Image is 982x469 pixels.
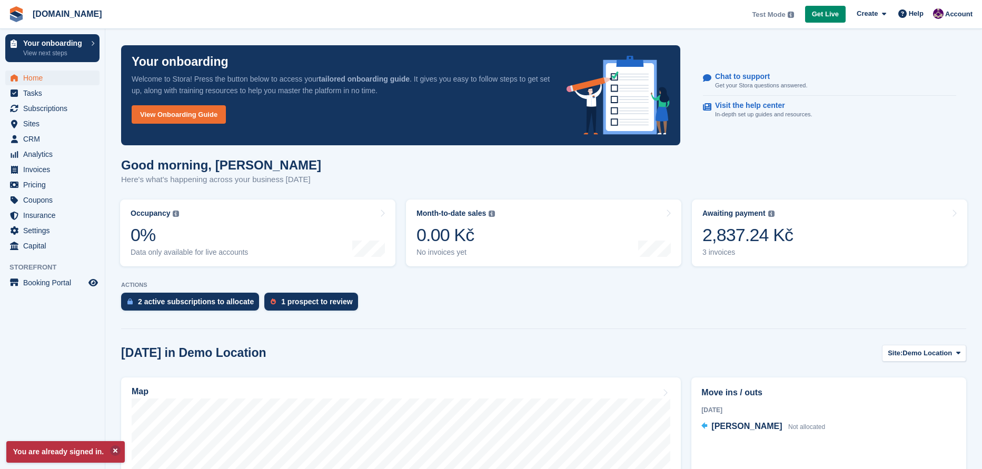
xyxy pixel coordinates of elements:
[703,67,956,96] a: Chat to support Get your Stora questions answered.
[768,211,775,217] img: icon-info-grey-7440780725fd019a000dd9b08b2336e03edf1995a4989e88bcd33f0948082b44.svg
[23,177,86,192] span: Pricing
[416,248,495,257] div: No invoices yet
[882,345,966,362] button: Site: Demo Location
[138,297,254,306] div: 2 active subscriptions to allocate
[23,208,86,223] span: Insurance
[120,199,395,266] a: Occupancy 0% Data only available for live accounts
[8,6,24,22] img: stora-icon-8386f47178a22dfd0bd8f6a31ec36ba5ce8667c1dd55bd0f319d3a0aa187defe.svg
[715,72,799,81] p: Chat to support
[715,81,807,90] p: Get your Stora questions answered.
[702,209,766,218] div: Awaiting payment
[23,101,86,116] span: Subscriptions
[5,177,100,192] a: menu
[567,56,670,135] img: onboarding-info-6c161a55d2c0e0a8cae90662b2fe09162a5109e8cc188191df67fb4f79e88e88.svg
[5,132,100,146] a: menu
[902,348,952,358] span: Demo Location
[319,75,410,83] strong: tailored onboarding guide
[121,293,264,316] a: 2 active subscriptions to allocate
[715,101,804,110] p: Visit the help center
[416,209,486,218] div: Month-to-date sales
[23,223,86,238] span: Settings
[5,223,100,238] a: menu
[23,162,86,177] span: Invoices
[909,8,924,19] span: Help
[812,9,839,19] span: Get Live
[933,8,944,19] img: Anna Žambůrková
[489,211,495,217] img: icon-info-grey-7440780725fd019a000dd9b08b2336e03edf1995a4989e88bcd33f0948082b44.svg
[945,9,973,19] span: Account
[5,193,100,207] a: menu
[121,282,966,288] p: ACTIONS
[87,276,100,289] a: Preview store
[127,298,133,305] img: active_subscription_to_allocate_icon-d502201f5373d7db506a760aba3b589e785aa758c864c3986d89f69b8ff3...
[5,147,100,162] a: menu
[271,298,276,305] img: prospect-51fa495bee0391a8d652442698ab0144808aea92771e9ea1ae160a38d050c398.svg
[23,132,86,146] span: CRM
[692,199,967,266] a: Awaiting payment 2,837.24 Kč 3 invoices
[711,422,782,431] span: [PERSON_NAME]
[131,248,248,257] div: Data only available for live accounts
[23,116,86,131] span: Sites
[5,238,100,253] a: menu
[702,224,793,246] div: 2,837.24 Kč
[888,348,902,358] span: Site:
[5,162,100,177] a: menu
[5,71,100,85] a: menu
[132,105,226,124] a: View Onboarding Guide
[23,86,86,101] span: Tasks
[264,293,363,316] a: 1 prospect to review
[788,423,825,431] span: Not allocated
[5,208,100,223] a: menu
[701,405,956,415] div: [DATE]
[857,8,878,19] span: Create
[132,387,148,396] h2: Map
[788,12,794,18] img: icon-info-grey-7440780725fd019a000dd9b08b2336e03edf1995a4989e88bcd33f0948082b44.svg
[23,275,86,290] span: Booking Portal
[121,158,321,172] h1: Good morning, [PERSON_NAME]
[406,199,681,266] a: Month-to-date sales 0.00 Kč No invoices yet
[701,420,825,434] a: [PERSON_NAME] Not allocated
[23,238,86,253] span: Capital
[5,275,100,290] a: menu
[5,86,100,101] a: menu
[805,6,846,23] a: Get Live
[23,39,86,47] p: Your onboarding
[5,116,100,131] a: menu
[23,193,86,207] span: Coupons
[131,209,170,218] div: Occupancy
[6,441,125,463] p: You are already signed in.
[121,346,266,360] h2: [DATE] in Demo Location
[702,248,793,257] div: 3 invoices
[703,96,956,124] a: Visit the help center In-depth set up guides and resources.
[416,224,495,246] div: 0.00 Kč
[5,101,100,116] a: menu
[281,297,352,306] div: 1 prospect to review
[121,174,321,186] p: Here's what's happening across your business [DATE]
[28,5,106,23] a: [DOMAIN_NAME]
[131,224,248,246] div: 0%
[5,34,100,62] a: Your onboarding View next steps
[752,9,785,20] span: Test Mode
[701,386,956,399] h2: Move ins / outs
[9,262,105,273] span: Storefront
[132,73,550,96] p: Welcome to Stora! Press the button below to access your . It gives you easy to follow steps to ge...
[23,48,86,58] p: View next steps
[715,110,812,119] p: In-depth set up guides and resources.
[23,71,86,85] span: Home
[132,56,229,68] p: Your onboarding
[23,147,86,162] span: Analytics
[173,211,179,217] img: icon-info-grey-7440780725fd019a000dd9b08b2336e03edf1995a4989e88bcd33f0948082b44.svg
